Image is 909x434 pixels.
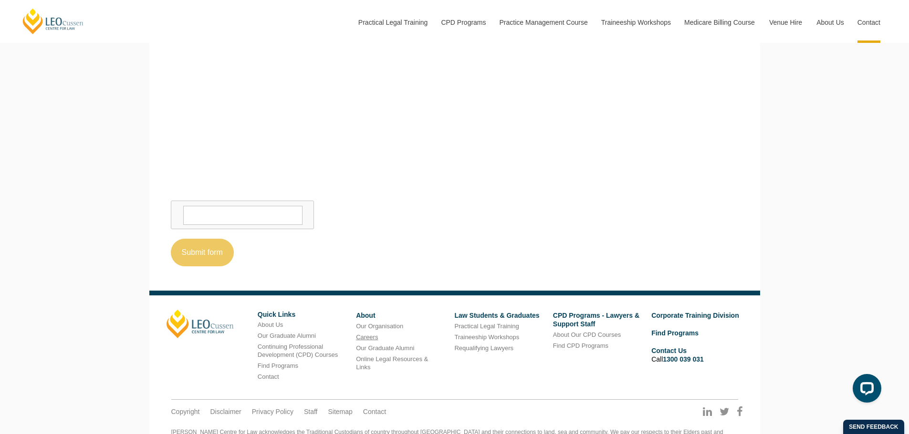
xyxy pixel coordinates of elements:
a: About Our CPD Courses [553,331,621,338]
a: Careers [356,333,378,341]
a: Staff [304,407,318,416]
a: Venue Hire [762,2,809,43]
a: Find CPD Programs [553,342,608,349]
a: [PERSON_NAME] Centre for Law [21,8,85,35]
a: Our Graduate Alumni [258,332,316,339]
a: Disclaimer [210,407,241,416]
a: Sitemap [328,407,352,416]
a: Practice Management Course [492,2,594,43]
a: Requalifying Lawyers [454,344,513,352]
a: Online Legal Resources & Links [356,355,428,371]
a: [PERSON_NAME] [167,310,234,338]
a: Law Students & Graduates [454,312,539,319]
a: Our Organisation [356,323,403,330]
button: Submit form [171,239,234,266]
a: Practical Legal Training [351,2,434,43]
a: Find Programs [258,362,298,369]
a: Contact Us [651,347,687,354]
a: Practical Legal Training [454,323,519,330]
a: Corporate Training Division [651,312,739,319]
a: Find Programs [651,329,699,337]
a: Traineeship Workshops [594,2,677,43]
a: Contact [363,407,386,416]
a: Contact [258,373,279,380]
li: Call [651,345,742,365]
a: About [356,312,375,319]
a: Contact [850,2,888,43]
a: 1300 039 031 [663,355,704,363]
a: Medicare Billing Course [677,2,762,43]
a: Our Graduate Alumni [356,344,414,352]
a: Privacy Policy [252,407,293,416]
a: CPD Programs - Lawyers & Support Staff [553,312,639,328]
a: About Us [258,321,283,328]
h6: Quick Links [258,311,349,318]
iframe: LiveChat chat widget [845,370,885,410]
a: Copyright [171,407,200,416]
a: Traineeship Workshops [454,333,519,341]
a: About Us [809,2,850,43]
a: CPD Programs [434,2,492,43]
a: Continuing Professional Development (CPD) Courses [258,343,338,358]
